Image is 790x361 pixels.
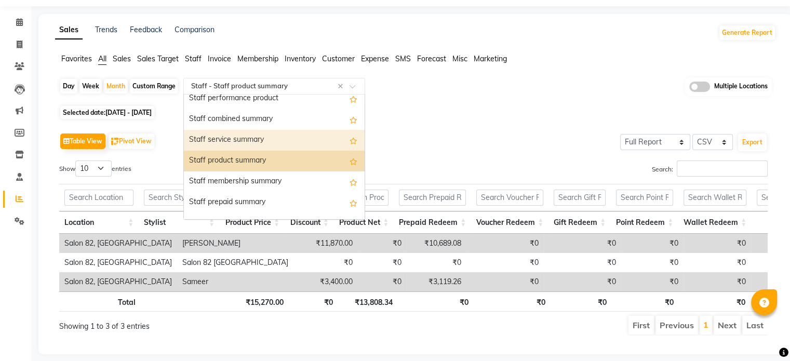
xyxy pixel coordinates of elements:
input: Search Point Redeem [616,190,673,206]
button: Pivot View [109,133,154,149]
th: Product Price: activate to sort column ascending [220,211,285,234]
input: Search Stylist [144,190,215,206]
td: ₹0 [466,234,544,253]
span: Multiple Locations [714,82,768,92]
th: Point Redeem: activate to sort column ascending [611,211,678,234]
td: ₹3,119.26 [407,272,466,291]
span: Misc [452,54,467,63]
td: ₹3,400.00 [293,272,358,291]
div: Day [60,79,77,93]
span: Membership [237,54,278,63]
td: Salon 82, [GEOGRAPHIC_DATA] [59,253,177,272]
span: SMS [395,54,411,63]
td: Salon 82 [GEOGRAPHIC_DATA] [177,253,293,272]
th: Wallet Redeem: activate to sort column ascending [678,211,752,234]
td: [PERSON_NAME] [177,234,293,253]
td: ₹0 [407,253,466,272]
td: ₹0 [544,253,621,272]
input: Search: [677,161,768,177]
th: ₹15,270.00 [224,291,289,312]
div: Month [104,79,128,93]
span: Add this report to Favorites List [350,134,357,146]
button: Generate Report [719,25,775,40]
input: Search Location [64,190,133,206]
div: Week [79,79,102,93]
th: Total [59,291,141,312]
td: ₹11,870.00 [293,234,358,253]
span: Customer [322,54,355,63]
span: Add this report to Favorites List [350,92,357,105]
td: ₹0 [544,272,621,291]
div: Staff product summary [184,151,365,171]
span: Clear all [338,81,346,92]
a: Sales [55,21,83,39]
td: ₹0 [544,234,621,253]
span: Forecast [417,54,446,63]
div: Staff performance product [184,88,365,109]
td: ₹0 [684,272,751,291]
th: Product Net: activate to sort column ascending [334,211,394,234]
button: Export [738,133,767,151]
th: Stylist: activate to sort column ascending [139,211,220,234]
div: Staff prepaid summary [184,192,365,213]
span: Staff [185,54,202,63]
div: Showing 1 to 3 of 3 entries [59,315,345,332]
td: ₹0 [684,234,751,253]
td: ₹0 [358,234,407,253]
a: Trends [95,25,117,34]
span: Sales Target [137,54,179,63]
td: ₹0 [684,253,751,272]
th: Gift Redeem: activate to sort column ascending [548,211,611,234]
label: Search: [652,161,768,177]
span: Marketing [474,54,507,63]
input: Search Wallet Redeem [684,190,746,206]
td: Salon 82, [GEOGRAPHIC_DATA] [59,234,177,253]
button: Table View [60,133,105,149]
th: ₹0 [679,291,751,312]
span: Expense [361,54,389,63]
div: Custom Range [130,79,178,93]
th: ₹0 [474,291,551,312]
span: Inventory [285,54,316,63]
div: Staff membership summary [184,171,365,192]
select: Showentries [75,161,112,177]
span: Favorites [61,54,92,63]
input: Search Prepaid Redeem [399,190,466,206]
a: Feedback [130,25,162,34]
td: Sameer [177,272,293,291]
td: ₹0 [466,253,544,272]
span: Add this report to Favorites List [350,217,357,230]
label: Show entries [59,161,131,177]
span: Selected date: [60,106,154,119]
div: Staff service summary [184,130,365,151]
td: Salon 82, [GEOGRAPHIC_DATA] [59,272,177,291]
th: ₹0 [289,291,338,312]
th: ₹0 [612,291,679,312]
td: ₹10,689.08 [407,234,466,253]
a: Comparison [175,25,215,34]
input: Search Voucher Redeem [476,190,543,206]
a: 1 [703,319,708,330]
span: All [98,54,106,63]
th: Location: activate to sort column ascending [59,211,139,234]
th: ₹0 [551,291,612,312]
span: Invoice [208,54,231,63]
th: Prepaid Redeem: activate to sort column ascending [394,211,471,234]
input: Search Gift Redeem [554,190,606,206]
span: [DATE] - [DATE] [105,109,152,116]
td: ₹0 [466,272,544,291]
ng-dropdown-panel: Options list [183,94,365,220]
td: ₹0 [621,234,684,253]
div: Staff voucher summary [184,213,365,234]
span: Add this report to Favorites List [350,176,357,188]
span: Add this report to Favorites List [350,155,357,167]
td: ₹0 [621,272,684,291]
span: Add this report to Favorites List [350,113,357,126]
th: ₹0 [398,291,474,312]
td: ₹0 [358,253,407,272]
th: Voucher Redeem: activate to sort column ascending [471,211,548,234]
td: ₹0 [358,272,407,291]
th: Discount: activate to sort column ascending [285,211,334,234]
span: Add this report to Favorites List [350,196,357,209]
th: ₹13,808.34 [338,291,398,312]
